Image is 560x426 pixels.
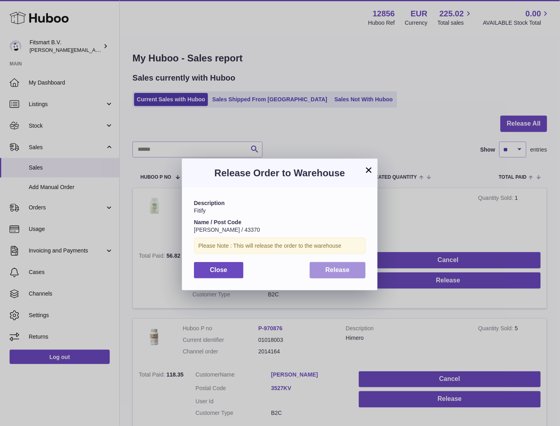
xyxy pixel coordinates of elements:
span: Release [326,266,350,273]
strong: Name / Post Code [194,219,241,225]
div: Please Note : This will release the order to the warehouse [194,238,366,254]
strong: Description [194,200,225,206]
button: × [364,165,374,175]
button: Close [194,262,243,278]
span: Fitify [194,207,206,214]
h3: Release Order to Warehouse [194,167,366,179]
button: Release [310,262,366,278]
span: [PERSON_NAME] / 43370 [194,227,260,233]
span: Close [210,266,228,273]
